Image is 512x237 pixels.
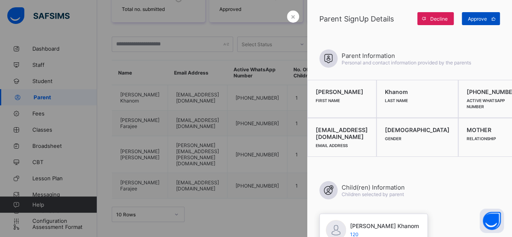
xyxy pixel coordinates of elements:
[316,143,348,148] span: Email Address
[291,12,295,21] span: ×
[480,209,504,233] button: Open asap
[385,126,450,133] span: [DEMOGRAPHIC_DATA]
[385,88,450,95] span: Khanom
[342,191,404,197] span: Children selected by parent
[319,15,413,23] span: Parent SignUp Details
[316,126,368,140] span: [EMAIL_ADDRESS][DOMAIN_NAME]
[342,52,471,60] span: Parent Information
[350,222,419,229] span: [PERSON_NAME] Khanom
[385,136,402,141] span: Gender
[467,98,505,109] span: Active WhatsApp Number
[385,98,408,103] span: Last Name
[467,136,496,141] span: Relationship
[342,184,405,191] span: Child(ren) Information
[468,16,487,22] span: Approve
[316,98,340,103] span: First Name
[430,16,448,22] span: Decline
[342,60,471,66] span: Personal and contact information provided by the parents
[316,88,368,95] span: [PERSON_NAME]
